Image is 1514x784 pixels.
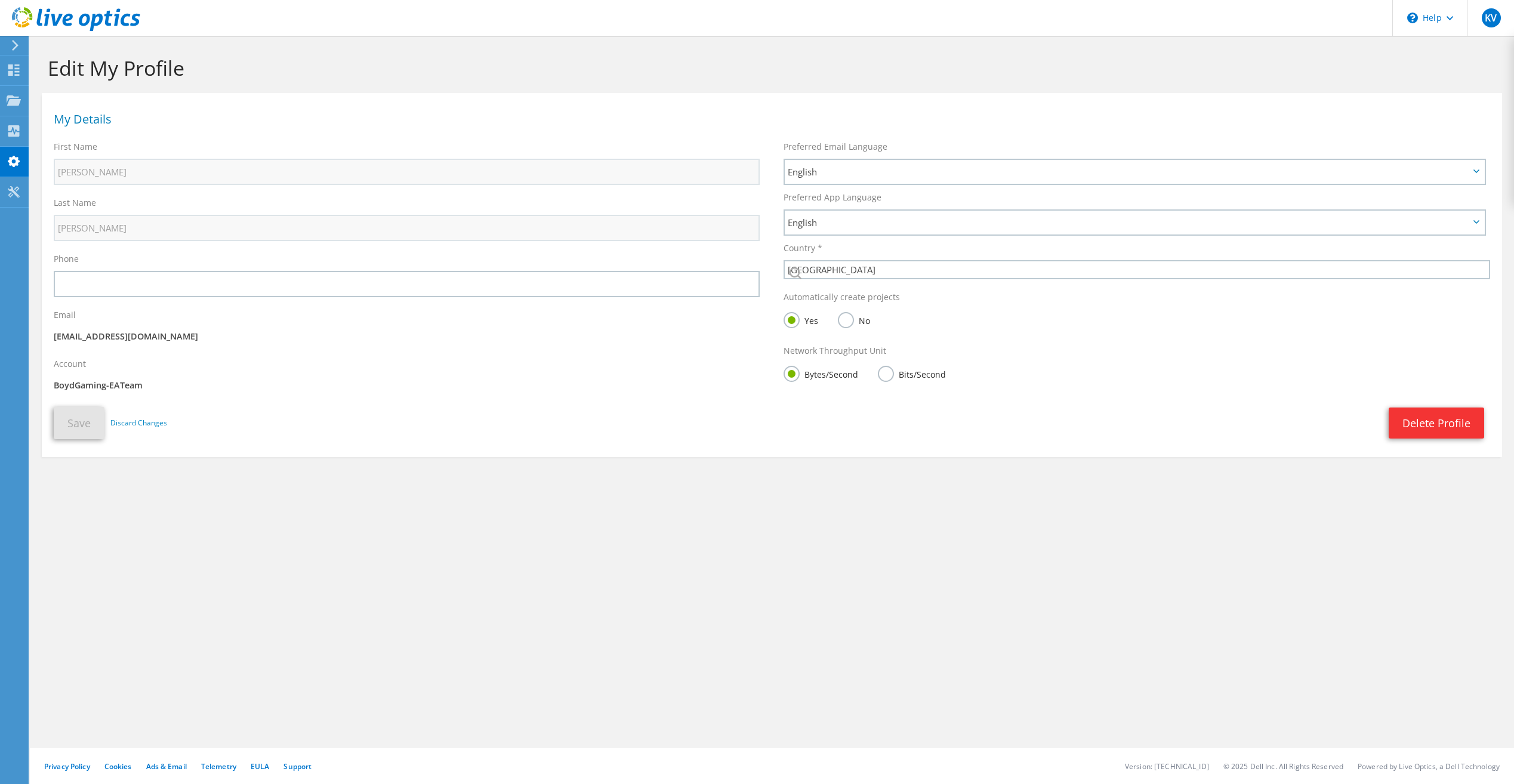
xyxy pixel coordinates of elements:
[110,416,167,430] a: Discard Changes
[44,761,90,771] a: Privacy Policy
[784,312,818,327] label: Yes
[784,242,822,254] label: Country *
[54,141,97,153] label: First Name
[878,366,946,381] label: Bits/Second
[1125,761,1209,771] li: Version: [TECHNICAL_ID]
[201,761,236,771] a: Telemetry
[54,358,86,370] label: Account
[54,330,760,343] p: [EMAIL_ADDRESS][DOMAIN_NAME]
[784,141,887,153] label: Preferred Email Language
[788,215,1469,230] span: English
[788,165,1469,179] span: English
[48,55,1490,81] h1: Edit My Profile
[784,291,900,303] label: Automatically create projects
[251,761,269,771] a: EULA
[1407,13,1418,23] svg: \n
[1223,761,1343,771] li: © 2025 Dell Inc. All Rights Reserved
[838,312,870,327] label: No
[54,379,760,392] p: BoydGaming-EATeam
[146,761,187,771] a: Ads & Email
[283,761,312,771] a: Support
[784,366,858,381] label: Bytes/Second
[1358,761,1500,771] li: Powered by Live Optics, a Dell Technology
[54,113,1484,125] h1: My Details
[1389,408,1484,439] a: Delete Profile
[104,761,132,771] a: Cookies
[1482,8,1501,27] span: KV
[54,309,76,321] label: Email
[54,197,96,209] label: Last Name
[784,345,886,357] label: Network Throughput Unit
[54,253,79,265] label: Phone
[54,407,104,439] button: Save
[784,192,881,203] label: Preferred App Language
